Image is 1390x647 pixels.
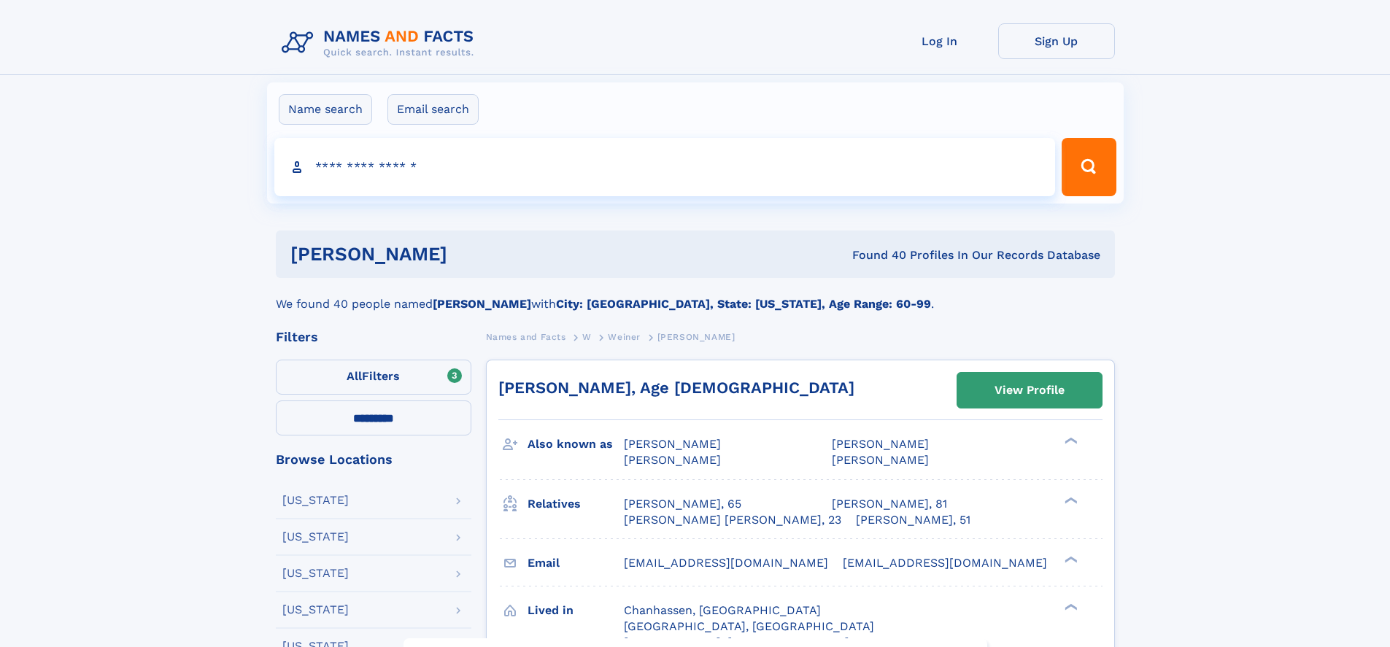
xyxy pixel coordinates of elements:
[1061,436,1078,446] div: ❯
[274,138,1056,196] input: search input
[528,598,624,623] h3: Lived in
[624,603,821,617] span: Chanhassen, [GEOGRAPHIC_DATA]
[998,23,1115,59] a: Sign Up
[957,373,1102,408] a: View Profile
[624,556,828,570] span: [EMAIL_ADDRESS][DOMAIN_NAME]
[276,360,471,395] label: Filters
[282,567,349,579] div: [US_STATE]
[498,379,854,397] a: [PERSON_NAME], Age [DEMOGRAPHIC_DATA]
[624,453,721,467] span: [PERSON_NAME]
[1062,138,1116,196] button: Search Button
[624,619,874,633] span: [GEOGRAPHIC_DATA], [GEOGRAPHIC_DATA]
[657,332,735,342] span: [PERSON_NAME]
[276,453,471,466] div: Browse Locations
[528,492,624,516] h3: Relatives
[856,512,970,528] a: [PERSON_NAME], 51
[832,437,929,451] span: [PERSON_NAME]
[486,328,566,346] a: Names and Facts
[843,556,1047,570] span: [EMAIL_ADDRESS][DOMAIN_NAME]
[624,512,841,528] a: [PERSON_NAME] [PERSON_NAME], 23
[556,297,931,311] b: City: [GEOGRAPHIC_DATA], State: [US_STATE], Age Range: 60-99
[282,531,349,543] div: [US_STATE]
[276,278,1115,313] div: We found 40 people named with .
[624,496,741,512] a: [PERSON_NAME], 65
[1061,495,1078,505] div: ❯
[995,373,1065,407] div: View Profile
[290,245,650,263] h1: [PERSON_NAME]
[608,332,641,342] span: Weiner
[387,94,479,125] label: Email search
[528,551,624,576] h3: Email
[832,496,947,512] a: [PERSON_NAME], 81
[624,437,721,451] span: [PERSON_NAME]
[582,328,592,346] a: W
[528,432,624,457] h3: Also known as
[582,332,592,342] span: W
[1061,554,1078,564] div: ❯
[1061,602,1078,611] div: ❯
[276,23,486,63] img: Logo Names and Facts
[282,495,349,506] div: [US_STATE]
[608,328,641,346] a: Weiner
[832,453,929,467] span: [PERSON_NAME]
[433,297,531,311] b: [PERSON_NAME]
[649,247,1100,263] div: Found 40 Profiles In Our Records Database
[881,23,998,59] a: Log In
[276,330,471,344] div: Filters
[279,94,372,125] label: Name search
[282,604,349,616] div: [US_STATE]
[347,369,362,383] span: All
